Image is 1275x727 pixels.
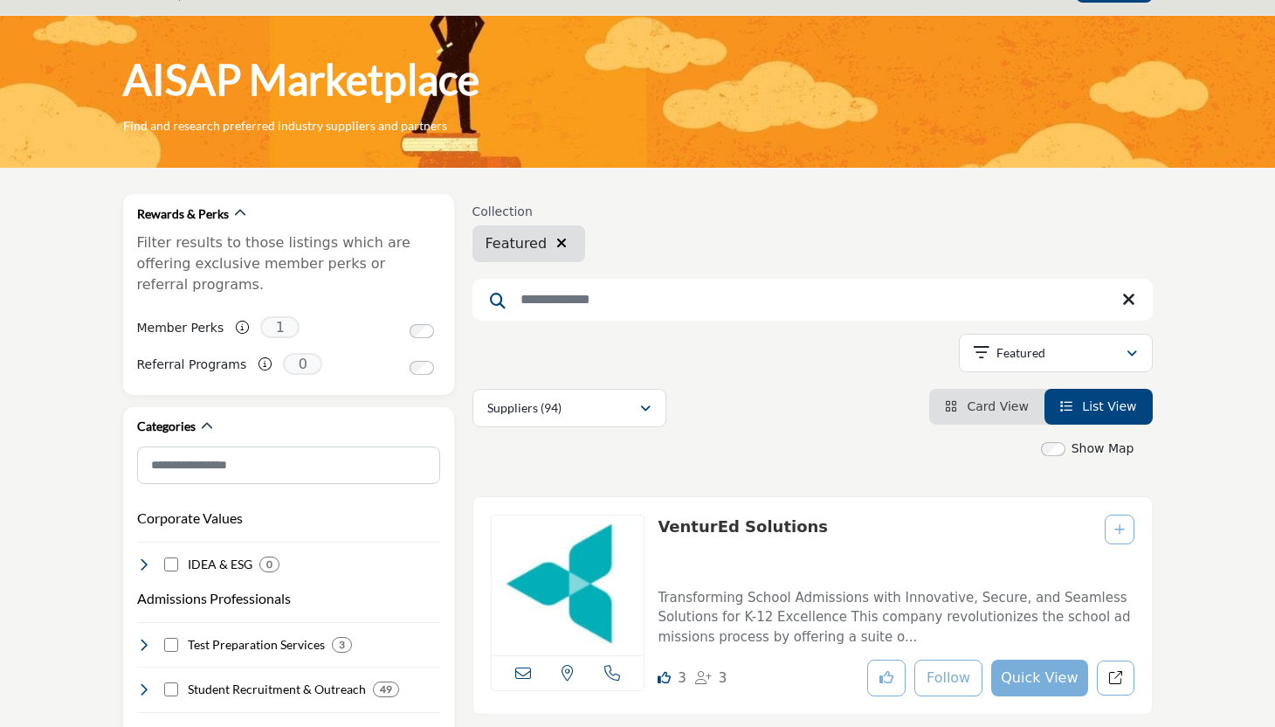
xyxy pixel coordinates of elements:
input: Search Category [137,447,440,484]
b: 3 [339,639,345,651]
span: 1 [260,316,300,338]
h2: Rewards & Perks [137,205,229,223]
b: 49 [380,683,392,696]
a: Transforming School Admissions with Innovative, Secure, and Seamless Solutions for K-12 Excellenc... [658,578,1134,647]
h1: AISAP Marketplace [123,52,479,107]
span: 3 [678,670,686,686]
p: Suppliers (94) [487,399,562,417]
i: Likes [658,671,671,684]
p: VenturEd Solutions [658,515,828,573]
h4: Student Recruitment & Outreach: Expert financial management and support tailored to the specific ... [188,681,366,698]
h4: Test Preparation Services: Advanced security systems and protocols to ensure the safety of studen... [188,636,325,654]
h6: Collection [472,204,586,219]
input: Select Test Preparation Services checkbox [164,638,178,652]
button: Featured [959,334,1153,372]
img: VenturEd Solutions [492,516,644,655]
a: Redirect to listing [1097,661,1134,696]
li: List View [1044,389,1153,425]
input: Switch to Referral Programs [410,361,434,375]
div: 3 Results For Test Preparation Services [332,637,352,653]
a: View List [1060,399,1137,413]
input: Switch to Member Perks [410,324,434,338]
div: 49 Results For Student Recruitment & Outreach [373,682,399,697]
button: Corporate Values [137,508,243,529]
input: Select Student Recruitment & Outreach checkbox [164,682,178,696]
div: Followers [695,668,727,689]
b: 0 [266,558,272,571]
p: Transforming School Admissions with Innovative, Secure, and Seamless Solutions for K-12 Excellenc... [658,588,1134,647]
span: 3 [719,670,727,686]
li: Card View [929,389,1044,425]
button: Suppliers (94) [472,389,666,427]
p: Featured [996,344,1045,362]
h4: IDEA & ESG: Inclusion, Diversity, Equity and Accessibility | Environmental, Social, and Governance [188,556,252,573]
button: Admissions Professionals [137,588,291,609]
button: Like listing [867,660,906,696]
label: Referral Programs [137,350,247,380]
button: Quick View [991,660,1087,696]
div: 0 Results For IDEA & ESG [259,557,279,572]
h2: Categories [137,418,196,435]
a: View Card [945,399,1029,413]
a: VenturEd Solutions [658,517,828,536]
p: Filter results to those listings which are offering exclusive member perks or referral programs. [137,232,440,295]
span: Featured [486,235,548,252]
button: Follow [914,660,982,696]
span: Card View [967,399,1028,413]
input: Select IDEA & ESG checkbox [164,557,178,571]
label: Member Perks [137,313,224,343]
span: List View [1082,399,1136,413]
input: Search Keyword [472,279,1153,321]
span: 0 [283,353,322,375]
p: Find and research preferred industry suppliers and partners [123,117,447,135]
a: Add To List [1114,523,1125,537]
label: Show Map [1072,440,1134,458]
